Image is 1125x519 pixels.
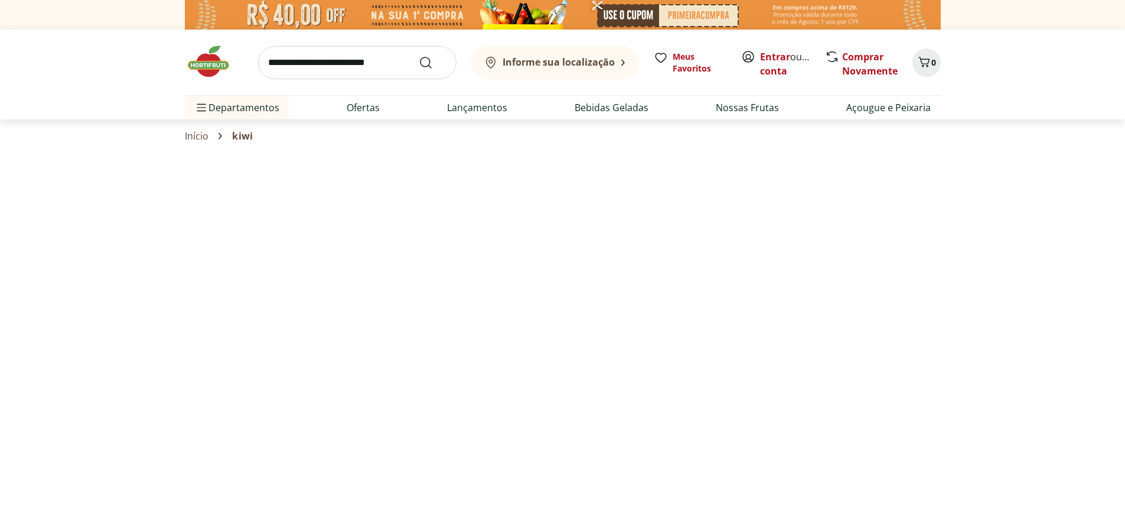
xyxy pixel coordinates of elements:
[760,50,790,63] a: Entrar
[185,131,209,141] a: Início
[419,56,447,70] button: Submit Search
[185,44,244,79] img: Hortifruti
[716,100,779,115] a: Nossas Frutas
[842,50,898,77] a: Comprar Novamente
[347,100,380,115] a: Ofertas
[575,100,648,115] a: Bebidas Geladas
[760,50,825,77] a: Criar conta
[258,46,456,79] input: search
[673,51,727,74] span: Meus Favoritos
[654,51,727,74] a: Meus Favoritos
[931,57,936,68] span: 0
[232,131,253,141] span: kiwi
[912,48,941,77] button: Carrinho
[447,100,507,115] a: Lançamentos
[503,56,615,69] b: Informe sua localização
[194,93,208,122] button: Menu
[471,46,640,79] button: Informe sua localização
[846,100,931,115] a: Açougue e Peixaria
[194,93,279,122] span: Departamentos
[760,50,813,78] span: ou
